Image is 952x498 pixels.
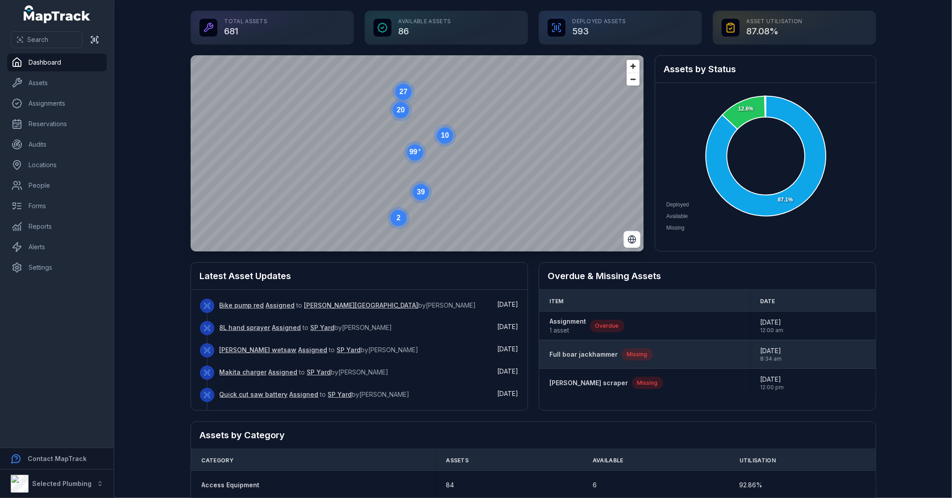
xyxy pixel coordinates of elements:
a: Full boar jackhammer [550,350,618,359]
div: Overdue [590,320,624,332]
text: 2 [396,214,400,222]
a: [PERSON_NAME] scraper [550,379,628,387]
a: Quick cut saw battery [220,390,288,399]
time: 7/31/2025, 12:00:00 AM [760,318,783,334]
a: Assigned [299,346,328,354]
text: 39 [417,188,425,196]
time: 8/12/2025, 7:32:23 AM [498,323,519,330]
span: to by [PERSON_NAME] [220,391,410,398]
strong: Contact MapTrack [28,455,87,462]
a: Assigned [269,368,298,377]
a: Assigned [290,390,319,399]
span: 92.86 % [740,481,763,490]
span: Search [27,35,48,44]
button: Switch to Satellite View [624,231,640,248]
span: [DATE] [498,345,519,353]
a: Dashboard [7,54,107,71]
a: Assets [7,74,107,92]
a: Assignment1 asset [550,317,586,335]
tspan: + [418,148,420,152]
canvas: Map [191,55,644,251]
time: 8/12/2025, 7:32:23 AM [498,345,519,353]
time: 8/12/2025, 8:08:11 AM [498,300,519,308]
a: Locations [7,156,107,174]
a: Access Equipment [202,481,260,490]
a: Assigned [266,301,295,310]
span: [DATE] [498,323,519,330]
text: 99 [409,148,421,156]
a: Settings [7,259,107,276]
span: [DATE] [760,318,783,327]
button: Search [11,31,83,48]
time: 8/11/2025, 1:25:41 PM [498,367,519,375]
a: Reports [7,218,107,235]
time: 8/11/2025, 1:25:41 PM [498,390,519,397]
a: Alerts [7,238,107,256]
a: SP Yard [337,346,361,354]
time: 8/12/2025, 8:34:44 AM [760,346,782,362]
h2: Assets by Status [664,63,867,75]
a: SP Yard [328,390,352,399]
span: Category [202,457,233,464]
span: [DATE] [760,375,784,384]
span: [DATE] [498,367,519,375]
span: to by [PERSON_NAME] [220,324,392,331]
span: Assets [446,457,469,464]
time: 7/31/2025, 12:00:24 PM [760,375,784,391]
a: [PERSON_NAME] wetsaw [220,346,297,354]
h2: Latest Asset Updates [200,270,519,282]
div: Missing [632,377,663,389]
a: People [7,177,107,194]
strong: Selected Plumbing [32,480,91,487]
span: to by [PERSON_NAME] [220,301,476,309]
span: Available [593,457,624,464]
a: Audits [7,136,107,153]
span: Date [760,298,775,305]
span: 12:00 pm [760,384,784,391]
span: to by [PERSON_NAME] [220,346,419,354]
button: Zoom in [627,60,640,73]
a: Assigned [272,323,301,332]
span: 6 [593,481,597,490]
a: Forms [7,197,107,215]
span: 84 [446,481,454,490]
a: Bike pump red [220,301,264,310]
a: MapTrack [24,5,91,23]
span: Item [550,298,564,305]
a: Assignments [7,95,107,112]
h2: Assets by Category [200,429,867,441]
span: Missing [666,225,685,231]
span: Available [666,213,688,219]
span: Deployed [666,202,689,208]
span: [DATE] [760,346,782,355]
strong: Assignment [550,317,586,326]
text: 10 [441,132,449,139]
button: Zoom out [627,73,640,86]
h2: Overdue & Missing Assets [548,270,867,282]
span: 1 asset [550,326,586,335]
span: Utilisation [740,457,776,464]
a: Makita charger [220,368,267,377]
span: 8:34 am [760,355,782,362]
a: 8L hand sprayer [220,323,270,332]
div: Missing [622,348,653,361]
span: [DATE] [498,300,519,308]
text: 20 [397,106,405,114]
span: to by [PERSON_NAME] [220,368,389,376]
a: [PERSON_NAME][GEOGRAPHIC_DATA] [304,301,419,310]
span: 12:00 am [760,327,783,334]
span: [DATE] [498,390,519,397]
text: 27 [399,88,407,95]
a: Reservations [7,115,107,133]
a: SP Yard [307,368,331,377]
a: SP Yard [311,323,335,332]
